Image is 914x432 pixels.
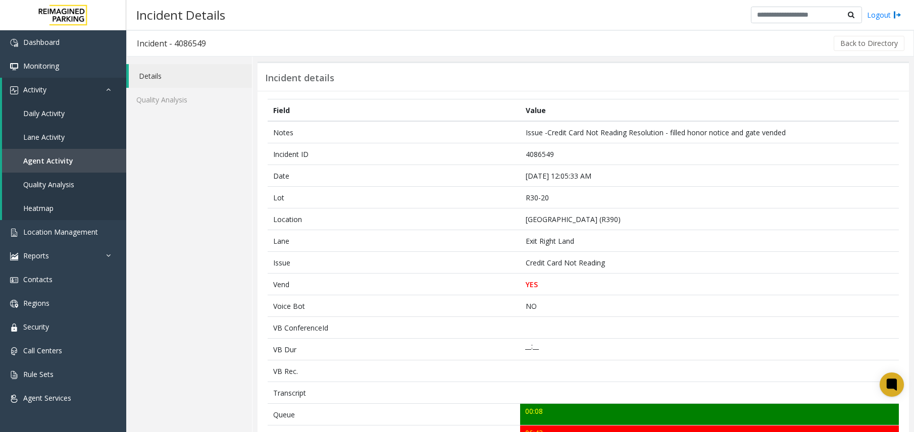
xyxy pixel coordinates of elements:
[23,203,54,213] span: Heatmap
[127,32,216,55] h3: Incident - 4086549
[10,63,18,71] img: 'icon'
[23,132,65,142] span: Lane Activity
[10,395,18,403] img: 'icon'
[10,229,18,237] img: 'icon'
[10,252,18,260] img: 'icon'
[268,208,520,230] td: Location
[23,275,53,284] span: Contacts
[23,37,60,47] span: Dashboard
[268,339,520,360] td: VB Dur
[2,149,126,173] a: Agent Activity
[23,251,49,260] span: Reports
[520,339,899,360] td: __:__
[520,99,899,122] th: Value
[268,165,520,187] td: Date
[520,230,899,252] td: Exit Right Land
[23,109,65,118] span: Daily Activity
[520,121,899,143] td: Issue -Credit Card Not Reading Resolution - filled honor notice and gate vended
[893,10,901,20] img: logout
[520,252,899,274] td: Credit Card Not Reading
[23,298,49,308] span: Regions
[520,404,899,425] td: 00:08
[520,143,899,165] td: 4086549
[268,143,520,165] td: Incident ID
[520,187,899,208] td: R30-20
[10,371,18,379] img: 'icon'
[23,156,73,166] span: Agent Activity
[526,279,894,290] p: YES
[268,317,520,339] td: VB ConferenceId
[268,274,520,295] td: Vend
[126,88,252,112] a: Quality Analysis
[268,121,520,143] td: Notes
[268,99,520,122] th: Field
[268,230,520,252] td: Lane
[2,101,126,125] a: Daily Activity
[2,125,126,149] a: Lane Activity
[268,295,520,317] td: Voice Bot
[2,173,126,196] a: Quality Analysis
[834,36,904,51] button: Back to Directory
[10,300,18,308] img: 'icon'
[23,61,59,71] span: Monitoring
[2,196,126,220] a: Heatmap
[23,227,98,237] span: Location Management
[23,369,54,379] span: Rule Sets
[23,85,46,94] span: Activity
[10,347,18,355] img: 'icon'
[23,322,49,332] span: Security
[10,276,18,284] img: 'icon'
[23,180,74,189] span: Quality Analysis
[2,78,126,101] a: Activity
[520,208,899,230] td: [GEOGRAPHIC_DATA] (R390)
[268,252,520,274] td: Issue
[268,404,520,425] td: Queue
[268,360,520,382] td: VB Rec.
[23,393,71,403] span: Agent Services
[10,86,18,94] img: 'icon'
[23,346,62,355] span: Call Centers
[131,3,230,27] h3: Incident Details
[129,64,252,88] a: Details
[10,323,18,332] img: 'icon'
[265,73,334,84] h3: Incident details
[268,382,520,404] td: Transcript
[867,10,901,20] a: Logout
[526,301,894,311] p: NO
[268,187,520,208] td: Lot
[10,39,18,47] img: 'icon'
[520,165,899,187] td: [DATE] 12:05:33 AM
